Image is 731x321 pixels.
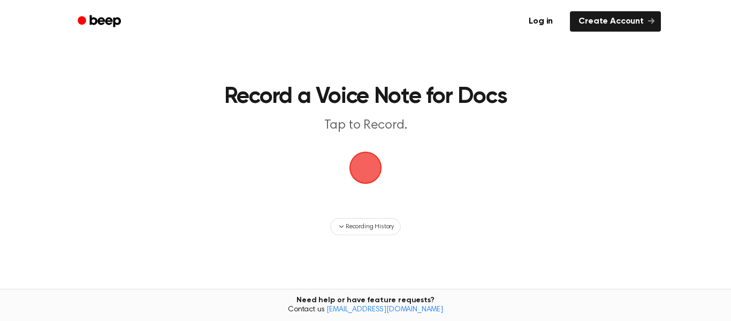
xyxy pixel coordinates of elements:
[326,306,443,313] a: [EMAIL_ADDRESS][DOMAIN_NAME]
[346,222,394,232] span: Recording History
[518,9,564,34] a: Log in
[570,11,661,32] a: Create Account
[160,117,571,135] p: Tap to Record.
[349,152,382,184] img: Beep Logo
[116,86,615,108] h1: Record a Voice Note for Docs
[70,11,131,32] a: Beep
[6,305,725,315] span: Contact us
[330,218,401,235] button: Recording History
